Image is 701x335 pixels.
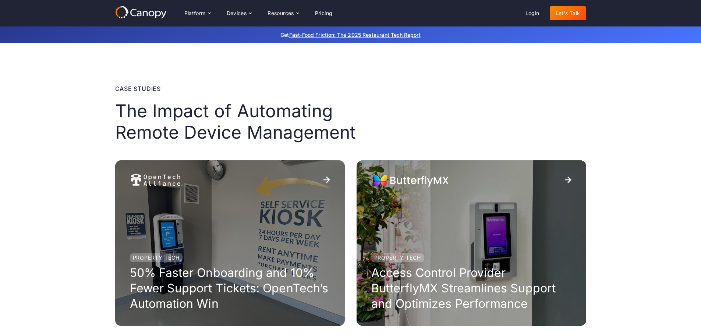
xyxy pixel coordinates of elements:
[550,6,586,20] a: Let's Talk
[262,6,304,21] div: Resources
[184,11,206,16] div: Platform
[268,11,294,16] div: Resources
[115,160,345,326] a: Property Tech50% Faster Onboarding and 10% Fewer Support Tickets: OpenTech’s Automation Win
[170,31,531,39] p: Get
[115,100,395,143] h2: The Impact of Automating Remote Device Management
[371,265,571,311] h3: Access Control Provider ButterflyMX Streamlines Support and Optimizes Performance
[520,6,545,20] a: Login
[115,84,395,93] div: case studies
[289,32,421,38] a: Fast-Food Friction: The 2025 Restaurant Tech Report
[371,253,424,263] div: Property Tech
[227,11,247,16] div: Devices
[309,6,339,20] a: Pricing
[130,253,183,263] div: Property Tech
[357,160,586,326] a: Property TechAccess Control Provider ButterflyMX Streamlines Support and Optimizes Performance
[130,265,330,311] h3: 50% Faster Onboarding and 10% Fewer Support Tickets: OpenTech’s Automation Win
[221,6,258,21] div: Devices
[178,6,216,21] div: Platform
